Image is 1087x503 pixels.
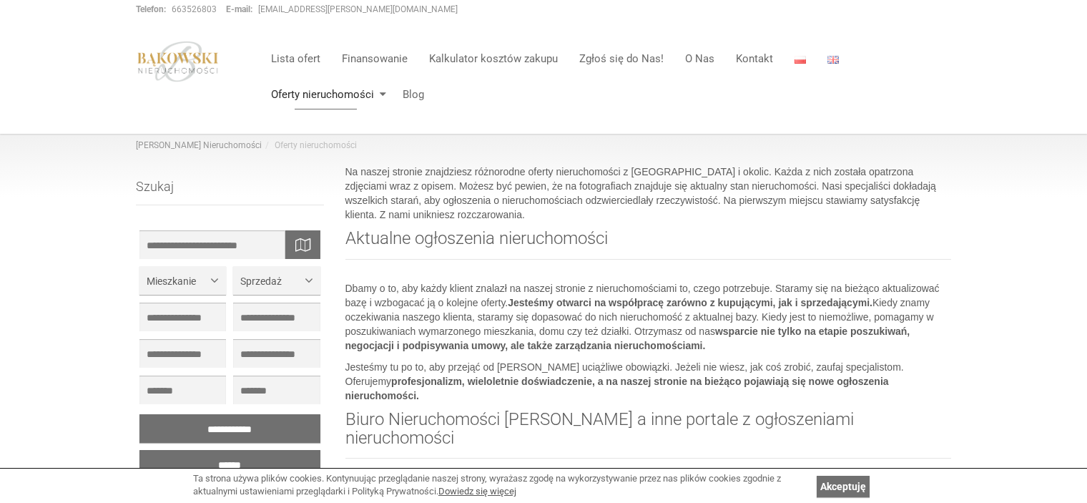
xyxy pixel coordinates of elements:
[136,41,220,82] img: logo
[260,80,392,109] a: Oferty nieruchomości
[569,44,674,73] a: Zgłoś się do Nas!
[674,44,725,73] a: O Nas
[331,44,418,73] a: Finansowanie
[139,266,226,295] button: Mieszkanie
[827,56,839,64] img: English
[147,274,208,288] span: Mieszkanie
[172,4,217,14] a: 663526803
[136,4,166,14] strong: Telefon:
[438,486,516,497] a: Dowiedz się więcej
[725,44,784,73] a: Kontakt
[345,165,952,222] p: Na naszej stronie znajdziesz różnorodne oferty nieruchomości z [GEOGRAPHIC_DATA] i okolic. Każda ...
[345,326,910,351] strong: wsparcie nie tylko na etapie poszukiwań, negocjacji i podpisywania umowy, ale także zarządzania n...
[136,180,324,205] h3: Szukaj
[345,376,889,401] strong: profesjonalizm, wieloletnie doświadczenie, a na naszej stronie na bieżąco pojawiają się nowe ogło...
[233,266,320,295] button: Sprzedaż
[258,4,458,14] a: [EMAIL_ADDRESS][PERSON_NAME][DOMAIN_NAME]
[285,230,320,259] div: Wyszukaj na mapie
[226,4,252,14] strong: E-mail:
[193,472,810,499] div: Ta strona używa plików cookies. Kontynuując przeglądanie naszej strony, wyrażasz zgodę na wykorzy...
[817,476,870,497] a: Akceptuję
[795,56,806,64] img: Polski
[345,229,952,259] h2: Aktualne ogłoszenia nieruchomości
[392,80,424,109] a: Blog
[345,410,952,459] h2: Biuro Nieruchomości [PERSON_NAME] a inne portale z ogłoszeniami nieruchomości
[345,360,952,403] p: Jesteśmy tu po to, aby przejąć od [PERSON_NAME] uciążliwe obowiązki. Jeżeli nie wiesz, jak coś zr...
[136,140,262,150] a: [PERSON_NAME] Nieruchomości
[260,44,331,73] a: Lista ofert
[240,274,302,288] span: Sprzedaż
[418,44,569,73] a: Kalkulator kosztów zakupu
[262,140,357,152] li: Oferty nieruchomości
[508,297,872,308] strong: Jesteśmy otwarci na współpracę zarówno z kupującymi, jak i sprzedającymi.
[345,281,952,353] p: Dbamy o to, aby każdy klient znalazł na naszej stronie z nieruchomościami to, czego potrzebuje. S...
